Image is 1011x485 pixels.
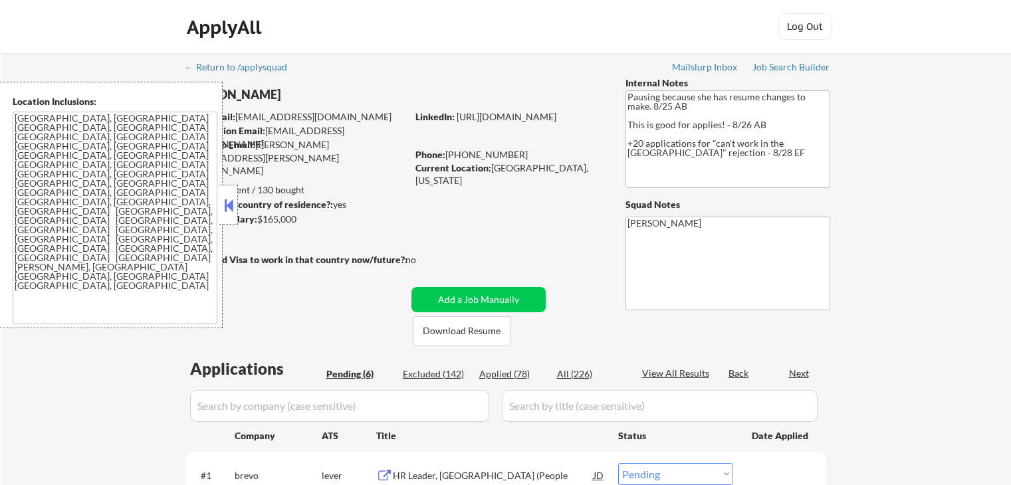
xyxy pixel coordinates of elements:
[413,316,511,346] button: Download Resume
[557,367,623,381] div: All (226)
[186,254,407,265] strong: Will need Visa to work in that country now/future?:
[185,198,403,211] div: yes
[752,62,830,75] a: Job Search Builder
[672,62,738,75] a: Mailslurp Inbox
[185,213,407,226] div: $165,000
[415,148,604,161] div: [PHONE_NUMBER]
[405,253,443,266] div: no
[618,423,732,447] div: Status
[403,367,469,381] div: Excluded (142)
[415,111,455,122] strong: LinkedIn:
[190,361,322,377] div: Applications
[190,390,489,422] input: Search by company (case sensitive)
[502,390,818,422] input: Search by title (case sensitive)
[187,110,407,124] div: [EMAIL_ADDRESS][DOMAIN_NAME]
[752,429,810,442] div: Date Applied
[625,198,830,211] div: Squad Notes
[186,138,407,177] div: [PERSON_NAME][EMAIL_ADDRESS][PERSON_NAME][DOMAIN_NAME]
[457,111,556,122] a: [URL][DOMAIN_NAME]
[186,86,459,103] div: [PERSON_NAME]
[625,76,830,90] div: Internal Notes
[187,124,407,150] div: [EMAIL_ADDRESS][DOMAIN_NAME]
[185,199,333,210] strong: Can work in country of residence?:
[672,62,738,72] div: Mailslurp Inbox
[185,62,300,75] a: ← Return to /applysquad
[322,429,376,442] div: ATS
[187,16,265,39] div: ApplyAll
[13,95,217,108] div: Location Inclusions:
[185,62,300,72] div: ← Return to /applysquad
[326,367,393,381] div: Pending (6)
[415,162,491,173] strong: Current Location:
[322,469,376,482] div: lever
[415,149,445,160] strong: Phone:
[235,469,322,482] div: brevo
[729,367,750,380] div: Back
[789,367,810,380] div: Next
[376,429,606,442] div: Title
[185,183,407,197] div: 78 sent / 130 bought
[479,367,546,381] div: Applied (78)
[235,429,322,442] div: Company
[778,13,832,40] button: Log Out
[752,62,830,72] div: Job Search Builder
[411,287,546,312] button: Add a Job Manually
[201,469,224,482] div: #1
[642,367,713,380] div: View All Results
[415,161,604,187] div: [GEOGRAPHIC_DATA], [US_STATE]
